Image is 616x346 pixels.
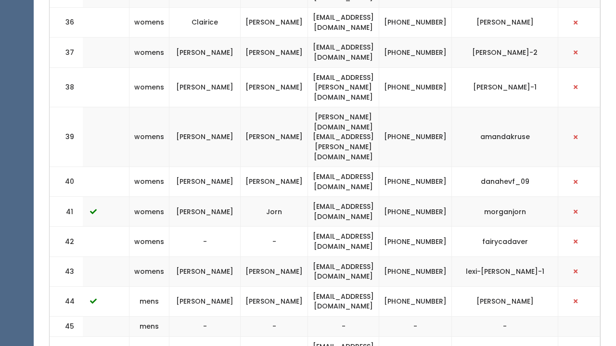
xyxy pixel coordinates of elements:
td: [PERSON_NAME] [241,38,308,67]
td: womens [129,227,169,256]
td: [PERSON_NAME] [241,8,308,38]
td: 39 [50,107,83,167]
td: [PERSON_NAME] [169,197,241,227]
td: lexi-[PERSON_NAME]-1 [452,256,558,286]
td: [PHONE_NUMBER] [379,67,452,107]
td: [PERSON_NAME]-1 [452,67,558,107]
td: - [308,316,379,336]
td: - [241,316,308,336]
td: 40 [50,167,83,197]
td: [PERSON_NAME]-2 [452,38,558,67]
td: womens [129,167,169,197]
td: [PHONE_NUMBER] [379,227,452,256]
td: mens [129,316,169,336]
td: - [169,227,241,256]
td: 37 [50,38,83,67]
td: [EMAIL_ADDRESS][DOMAIN_NAME] [308,227,379,256]
td: womens [129,197,169,227]
td: - [452,316,558,336]
td: [PHONE_NUMBER] [379,107,452,167]
td: [PERSON_NAME] [169,167,241,197]
td: [EMAIL_ADDRESS][DOMAIN_NAME] [308,8,379,38]
td: Clairice [169,8,241,38]
td: [PHONE_NUMBER] [379,38,452,67]
td: 36 [50,8,83,38]
td: womens [129,8,169,38]
td: [PHONE_NUMBER] [379,167,452,197]
td: [PHONE_NUMBER] [379,197,452,227]
td: [PERSON_NAME] [169,38,241,67]
td: 41 [50,197,83,227]
td: womens [129,107,169,167]
td: [PERSON_NAME] [241,107,308,167]
td: womens [129,256,169,286]
td: [PERSON_NAME] [169,256,241,286]
td: [EMAIL_ADDRESS][DOMAIN_NAME] [308,38,379,67]
td: 42 [50,227,83,256]
td: 44 [50,286,83,316]
td: [PHONE_NUMBER] [379,256,452,286]
td: [EMAIL_ADDRESS][DOMAIN_NAME] [308,197,379,227]
td: - [241,227,308,256]
td: womens [129,38,169,67]
td: 43 [50,256,83,286]
td: amandakruse [452,107,558,167]
td: [PHONE_NUMBER] [379,286,452,316]
td: mens [129,286,169,316]
td: [PERSON_NAME] [452,286,558,316]
td: womens [129,67,169,107]
td: Jorn [241,197,308,227]
td: 38 [50,67,83,107]
td: [PERSON_NAME] [169,107,241,167]
td: danahevf_09 [452,167,558,197]
td: [PERSON_NAME] [452,8,558,38]
td: - [379,316,452,336]
td: 45 [50,316,83,336]
td: [EMAIL_ADDRESS][PERSON_NAME][DOMAIN_NAME] [308,67,379,107]
td: [PERSON_NAME] [241,286,308,316]
td: [PERSON_NAME] [169,67,241,107]
td: [PERSON_NAME] [241,167,308,197]
td: [EMAIL_ADDRESS][DOMAIN_NAME] [308,167,379,197]
td: morganjorn [452,197,558,227]
td: [PERSON_NAME][DOMAIN_NAME][EMAIL_ADDRESS][PERSON_NAME][DOMAIN_NAME] [308,107,379,167]
td: [PERSON_NAME] [169,286,241,316]
td: [PERSON_NAME] [241,67,308,107]
td: fairycadaver [452,227,558,256]
td: [EMAIL_ADDRESS][DOMAIN_NAME] [308,286,379,316]
td: - [169,316,241,336]
td: [EMAIL_ADDRESS][DOMAIN_NAME] [308,256,379,286]
td: [PHONE_NUMBER] [379,8,452,38]
td: [PERSON_NAME] [241,256,308,286]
